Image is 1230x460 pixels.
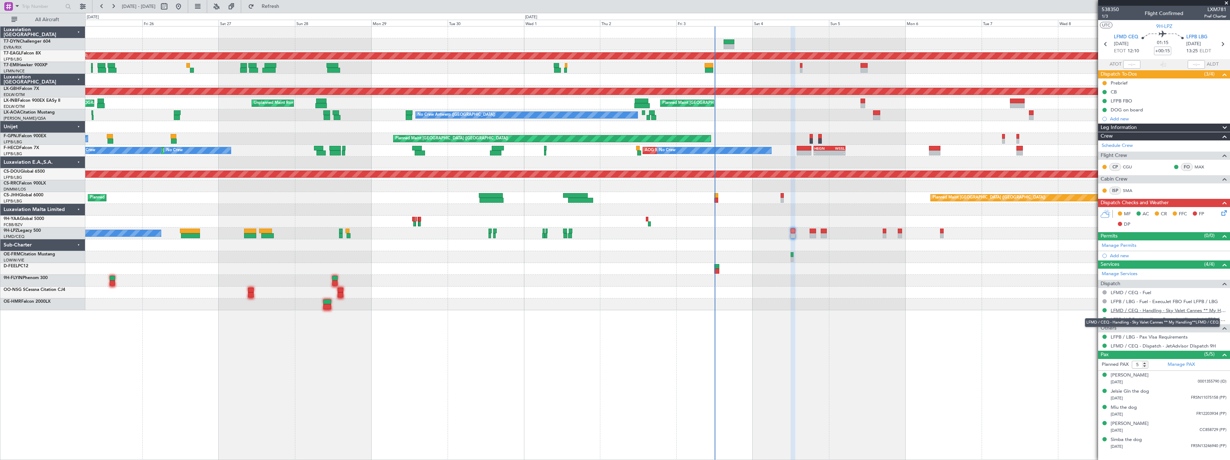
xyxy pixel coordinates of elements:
[4,222,23,227] a: FCBB/BZV
[4,300,21,304] span: OE-HMR
[814,146,830,150] div: HEGN
[4,234,24,239] a: LFMD/CEQ
[1101,260,1119,269] span: Services
[448,20,524,26] div: Tue 30
[1110,253,1226,259] div: Add new
[1161,211,1167,218] span: CR
[1114,34,1138,41] span: LFMD CEQ
[1111,379,1123,385] span: [DATE]
[4,169,45,174] a: CS-DOUGlobal 6500
[4,193,19,197] span: CS-JHH
[1124,221,1130,228] span: DP
[4,63,47,67] a: T7-EMIHawker 900XP
[1204,260,1215,268] span: (4/4)
[1191,395,1226,401] span: FRSN11075158 (PP)
[1111,420,1149,427] div: [PERSON_NAME]
[4,68,25,74] a: LFMN/NCE
[1101,152,1127,160] span: Flight Crew
[1207,61,1219,68] span: ALDT
[4,229,18,233] span: 9H-LPZ
[1102,13,1119,19] span: 1/3
[830,146,845,150] div: WSSL
[4,288,25,292] span: OO-NSG S
[659,145,676,156] div: No Crew
[1100,22,1112,28] button: UTC
[1101,132,1113,140] span: Crew
[4,104,25,109] a: EDLW/DTM
[1127,48,1139,55] span: 12:10
[4,139,22,145] a: LFPB/LBG
[1101,124,1137,132] span: Leg Information
[1114,40,1129,48] span: [DATE]
[1109,187,1121,195] div: ISP
[4,51,41,56] a: T7-EAGLFalcon 8X
[1204,350,1215,358] span: (5/5)
[4,134,19,138] span: F-GPNJ
[1195,164,1211,170] a: MAX
[4,63,18,67] span: T7-EMI
[1101,175,1127,183] span: Cabin Crew
[1179,211,1187,218] span: FFC
[4,57,22,62] a: LFPB/LBG
[1085,318,1220,327] div: LFMD / CEQ - Handling - Sky Valet Cannes ** My Handling**LFMD / CEQ
[1101,199,1169,207] span: Dispatch Checks and Weather
[1102,361,1129,368] label: Planned PAX
[1101,351,1109,359] span: Pax
[4,193,43,197] a: CS-JHHGlobal 6000
[4,276,48,280] a: 9H-FLYINPhenom 300
[1181,163,1193,171] div: FO
[645,145,720,156] div: AOG Maint Paris ([GEOGRAPHIC_DATA])
[142,20,219,26] div: Fri 26
[1191,443,1226,449] span: FRSN13246940 (PP)
[1186,48,1198,55] span: 13:25
[1111,98,1132,104] div: LFPB FBO
[1111,436,1142,444] div: Simba the dog
[1124,211,1131,218] span: MF
[1204,13,1226,19] span: Pref Charter
[1196,411,1226,417] span: FR12203934 (PP)
[1143,211,1149,218] span: AC
[1111,298,1218,305] a: LFPB / LBG - Fuel - ExecuJet FBO Fuel LFPB / LBG
[1204,6,1226,13] span: LXM781
[4,252,55,257] a: OE-FRMCitation Mustang
[1102,270,1138,278] a: Manage Services
[1111,107,1143,113] div: DOG on board
[4,175,22,180] a: LFPB/LBG
[524,20,600,26] div: Wed 1
[418,110,495,120] div: No Crew Antwerp ([GEOGRAPHIC_DATA])
[1111,428,1123,433] span: [DATE]
[4,51,21,56] span: T7-EAGL
[1101,280,1120,288] span: Dispatch
[256,4,286,9] span: Refresh
[4,45,22,50] a: EVRA/RIX
[4,217,44,221] a: 9H-YAAGlobal 5000
[1157,39,1168,47] span: 01:15
[1123,187,1139,194] a: SMA
[4,99,18,103] span: LX-INB
[1168,361,1195,368] a: Manage PAX
[1101,70,1137,78] span: Dispatch To-Dos
[4,146,19,150] span: F-HECD
[814,151,830,155] div: -
[79,145,95,156] div: No Crew
[166,145,183,156] div: No Crew
[1156,23,1172,30] span: 9H-LPZ
[4,146,39,150] a: F-HECDFalcon 7X
[4,181,19,186] span: CS-RRC
[4,92,25,97] a: EDLW/DTM
[4,264,18,268] span: D-FEEL
[371,20,448,26] div: Mon 29
[4,151,22,157] a: LFPB/LBG
[1111,444,1123,449] span: [DATE]
[219,20,295,26] div: Sat 27
[4,110,20,115] span: LX-AOA
[676,20,753,26] div: Fri 3
[1114,48,1126,55] span: ETOT
[4,229,41,233] a: 9H-LPZLegacy 500
[4,198,22,204] a: LFPB/LBG
[4,110,55,115] a: LX-AOACitation Mustang
[4,87,19,91] span: LX-GBH
[1200,48,1211,55] span: ELDT
[1111,89,1117,95] div: CB
[662,98,731,109] div: Planned Maint [GEOGRAPHIC_DATA]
